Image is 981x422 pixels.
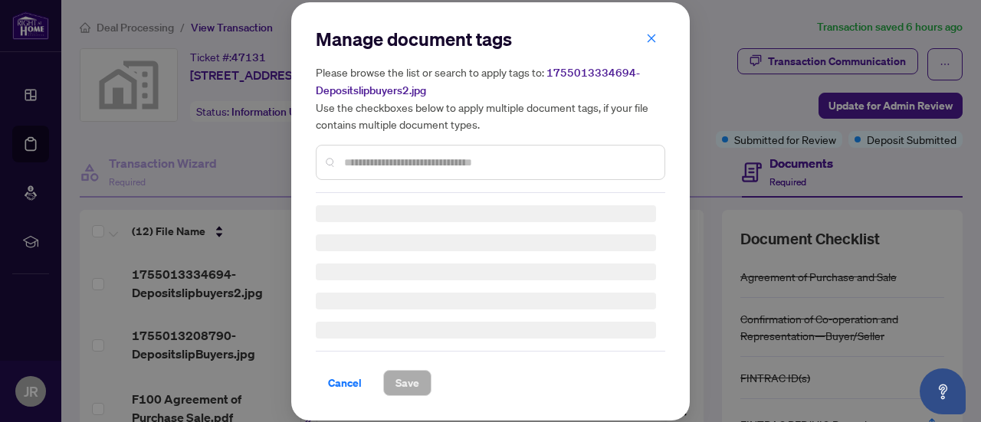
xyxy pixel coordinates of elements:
span: Cancel [328,371,362,395]
button: Cancel [316,370,374,396]
h2: Manage document tags [316,27,665,51]
span: 1755013334694-Depositslipbuyers2.jpg [316,66,640,97]
h5: Please browse the list or search to apply tags to: Use the checkboxes below to apply multiple doc... [316,64,665,132]
button: Save [383,370,431,396]
button: Open asap [920,368,966,414]
span: close [646,32,657,43]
